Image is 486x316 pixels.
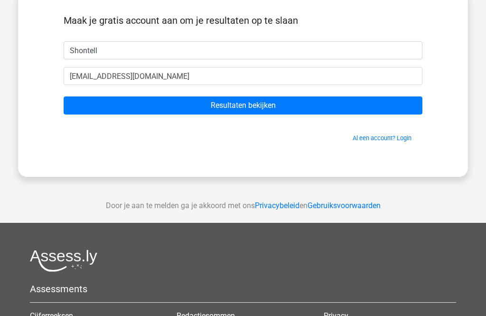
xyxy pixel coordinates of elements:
h5: Assessments [30,283,456,295]
img: Assessly logo [30,249,97,272]
input: Email [64,67,422,85]
a: Privacybeleid [255,201,299,210]
input: Resultaten bekijken [64,96,422,115]
a: Gebruiksvoorwaarden [308,201,381,210]
h5: Maak je gratis account aan om je resultaten op te slaan [64,15,422,26]
a: Al een account? Login [353,134,411,142]
input: Voornaam [64,41,422,59]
